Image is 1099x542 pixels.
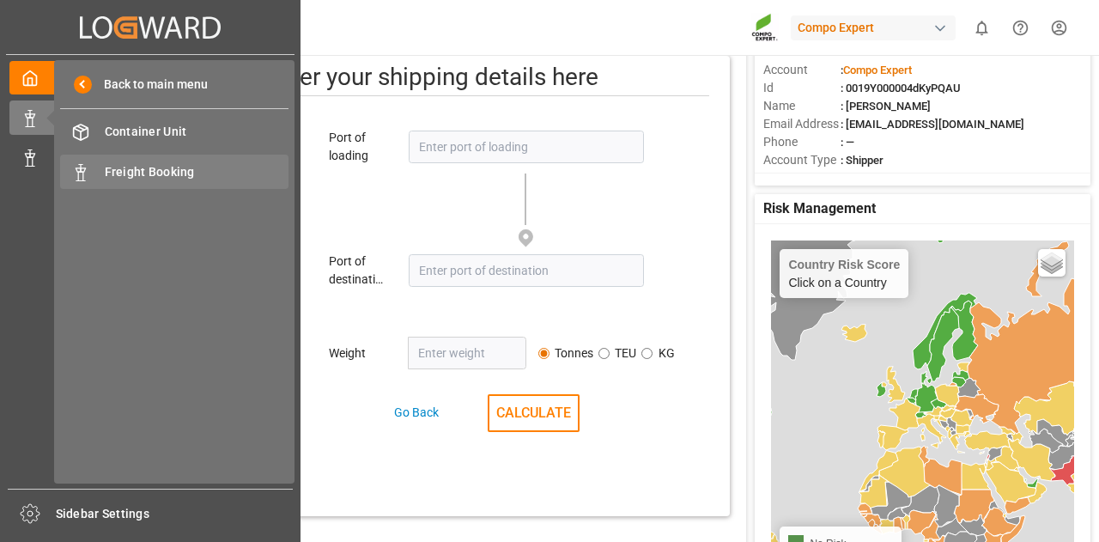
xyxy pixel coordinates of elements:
[841,64,912,76] span: :
[408,337,526,369] input: Enter weight
[763,151,841,169] span: Account Type
[9,61,291,94] a: My Cockpit
[409,131,643,163] input: Enter port of loading
[329,129,388,165] div: Port of loading
[841,136,854,149] span: : —
[641,348,653,359] input: Avg. container weight
[843,64,912,76] span: Compo Expert
[763,79,841,97] span: Id
[105,163,289,181] span: Freight Booking
[788,258,900,271] h4: Country Risk Score
[791,15,956,40] div: Compo Expert
[962,9,1001,47] button: show 0 new notifications
[56,505,294,523] span: Sidebar Settings
[763,61,841,79] span: Account
[394,404,439,422] div: Go Back
[791,11,962,44] button: Compo Expert
[763,198,876,219] span: Risk Management
[1001,9,1040,47] button: Help Center
[751,13,779,43] img: Screenshot%202023-09-29%20at%2010.02.21.png_1712312052.png
[598,348,610,359] input: Avg. container weight
[763,115,841,133] span: Email Address
[763,97,841,115] span: Name
[841,100,931,113] span: : [PERSON_NAME]
[615,344,636,362] label: TEU
[60,115,288,149] a: Container Unit
[265,59,709,96] div: Enter your shipping details here
[105,123,289,141] span: Container Unit
[92,76,208,94] span: Back to main menu
[788,258,900,289] div: Click on a Country
[1038,249,1066,277] a: Layers
[329,253,388,289] div: Port of destination
[841,118,1024,131] span: : [EMAIL_ADDRESS][DOMAIN_NAME]
[555,344,593,362] label: Tonnes
[409,254,643,287] input: Enter port of destination
[329,344,388,362] div: Weight
[659,344,675,362] label: KG
[9,141,291,174] a: Customer View
[841,82,961,94] span: : 0019Y000004dKyPQAU
[488,394,580,432] button: CALCULATE
[841,154,883,167] span: : Shipper
[538,348,549,359] input: Avg. container weight
[763,133,841,151] span: Phone
[60,155,288,188] a: Freight Booking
